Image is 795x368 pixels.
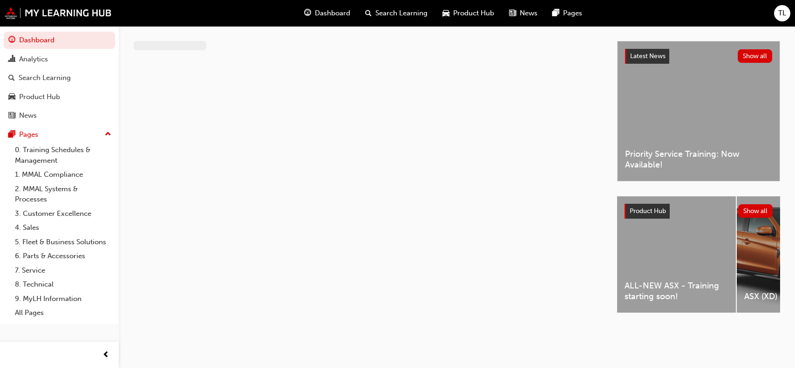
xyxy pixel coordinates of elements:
[625,49,772,64] a: Latest NewsShow all
[315,8,350,19] span: Dashboard
[617,196,736,313] a: ALL-NEW ASX - Training starting soon!
[11,306,115,320] a: All Pages
[11,182,115,207] a: 2. MMAL Systems & Processes
[11,167,115,182] a: 1. MMAL Compliance
[625,281,728,301] span: ALL-NEW ASX - Training starting soon!
[11,277,115,292] a: 8. Technical
[8,74,15,82] span: search-icon
[4,30,115,126] button: DashboardAnalyticsSearch LearningProduct HubNews
[19,110,37,121] div: News
[442,7,449,19] span: car-icon
[453,8,494,19] span: Product Hub
[102,349,109,361] span: prev-icon
[4,32,115,49] a: Dashboard
[8,93,15,101] span: car-icon
[19,54,48,65] div: Analytics
[4,51,115,68] a: Analytics
[19,129,38,140] div: Pages
[4,88,115,106] a: Product Hub
[8,112,15,120] span: news-icon
[8,131,15,139] span: pages-icon
[304,7,311,19] span: guage-icon
[297,4,358,23] a: guage-iconDashboard
[563,8,582,19] span: Pages
[4,107,115,124] a: News
[509,7,516,19] span: news-icon
[365,7,372,19] span: search-icon
[435,4,502,23] a: car-iconProduct Hub
[502,4,545,23] a: news-iconNews
[5,7,112,19] img: mmal
[4,126,115,143] button: Pages
[738,204,773,218] button: Show all
[11,249,115,263] a: 6. Parts & Accessories
[375,8,428,19] span: Search Learning
[19,73,71,83] div: Search Learning
[625,204,773,219] a: Product HubShow all
[11,263,115,278] a: 7. Service
[8,55,15,64] span: chart-icon
[552,7,559,19] span: pages-icon
[358,4,435,23] a: search-iconSearch Learning
[105,128,111,141] span: up-icon
[11,235,115,249] a: 5. Fleet & Business Solutions
[774,5,790,21] button: TL
[8,36,15,45] span: guage-icon
[630,52,666,60] span: Latest News
[4,69,115,87] a: Search Learning
[778,8,786,19] span: TL
[520,8,537,19] span: News
[630,207,666,215] span: Product Hub
[625,149,772,170] span: Priority Service Training: Now Available!
[738,49,773,63] button: Show all
[11,221,115,235] a: 4. Sales
[19,92,60,102] div: Product Hub
[545,4,590,23] a: pages-iconPages
[11,292,115,306] a: 9. MyLH Information
[11,143,115,167] a: 0. Training Schedules & Management
[11,207,115,221] a: 3. Customer Excellence
[617,41,780,181] a: Latest NewsShow allPriority Service Training: Now Available!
